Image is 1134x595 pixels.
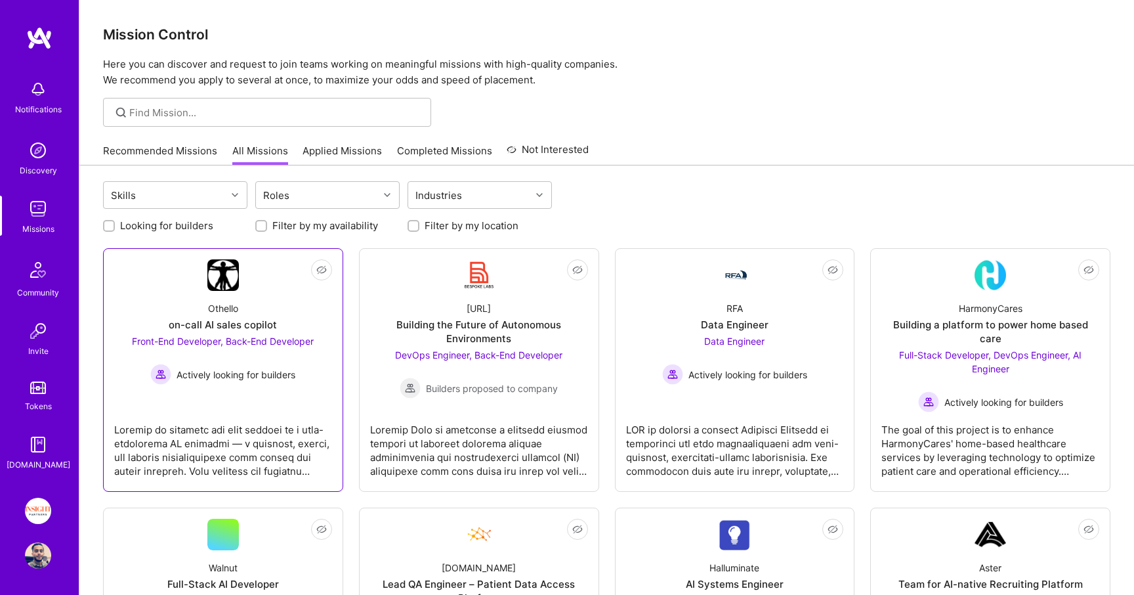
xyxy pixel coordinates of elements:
[881,318,1099,345] div: Building a platform to power home based care
[719,519,750,550] img: Company Logo
[22,542,54,569] a: User Avatar
[169,318,277,332] div: on-call AI sales copilot
[177,368,295,382] span: Actively looking for builders
[426,382,558,395] span: Builders proposed to company
[726,301,743,315] div: RFA
[260,186,293,205] div: Roles
[507,142,589,165] a: Not Interested
[114,412,332,478] div: Loremip do sitametc adi elit seddoei te i utla-etdolorema AL enimadmi — v quisnost, exerci, ull l...
[120,219,213,232] label: Looking for builders
[828,524,838,535] i: icon EyeClosed
[28,344,49,358] div: Invite
[975,519,1006,550] img: Company Logo
[103,144,217,165] a: Recommended Missions
[132,336,314,347] span: Front-End Developer, Back-End Developer
[370,259,588,481] a: Company Logo[URL]Building the Future of Autonomous EnvironmentsDevOps Engineer, Back-End Develope...
[898,577,1083,591] div: Team for AI-native Recruiting Platform
[442,561,516,575] div: [DOMAIN_NAME]
[114,259,332,481] a: Company LogoOthelloon-call AI sales copilotFront-End Developer, Back-End Developer Actively looki...
[881,412,1099,478] div: The goal of this project is to enhance HarmonyCares' home-based healthcare services by leveraging...
[959,301,1022,315] div: HarmonyCares
[25,399,52,413] div: Tokens
[316,524,327,535] i: icon EyeClosed
[944,395,1063,409] span: Actively looking for builders
[572,524,583,535] i: icon EyeClosed
[22,254,54,286] img: Community
[370,318,588,345] div: Building the Future of Autonomous Environments
[626,259,844,481] a: Company LogoRFAData EngineerData Engineer Actively looking for buildersActively looking for build...
[463,519,495,550] img: Company Logo
[17,286,59,299] div: Community
[719,267,750,283] img: Company Logo
[7,458,70,472] div: [DOMAIN_NAME]
[103,56,1110,88] p: Here you can discover and request to join teams working on meaningful missions with high-quality ...
[384,192,390,198] i: icon Chevron
[899,349,1081,374] span: Full-Stack Developer, DevOps Engineer, AI Engineer
[20,164,57,177] div: Discovery
[25,431,51,458] img: guide book
[22,498,54,524] a: Insight Partners: Data & AI - Sourcing
[25,76,51,102] img: bell
[662,364,683,385] img: Actively looking for builders
[463,259,495,291] img: Company Logo
[572,265,583,275] i: icon EyeClosed
[704,336,765,347] span: Data Engineer
[272,219,378,232] label: Filter by my availability
[25,542,51,569] img: User Avatar
[395,349,562,361] span: DevOps Engineer, Back-End Developer
[412,186,465,205] div: Industries
[294,188,295,202] input: overall type: UNKNOWN_TYPE server type: NO_SERVER_DATA heuristic type: UNKNOWN_TYPE label: Roles ...
[303,144,382,165] a: Applied Missions
[536,192,543,198] i: icon Chevron
[108,186,139,205] div: Skills
[22,222,54,236] div: Missions
[209,561,238,575] div: Walnut
[30,382,46,394] img: tokens
[232,144,288,165] a: All Missions
[979,561,1001,575] div: Aster
[316,265,327,275] i: icon EyeClosed
[1083,524,1094,535] i: icon EyeClosed
[397,144,492,165] a: Completed Missions
[25,498,51,524] img: Insight Partners: Data & AI - Sourcing
[207,259,239,291] img: Company Logo
[15,102,62,116] div: Notifications
[232,192,238,198] i: icon Chevron
[103,26,1110,43] h3: Mission Control
[1083,265,1094,275] i: icon EyeClosed
[975,259,1006,291] img: Company Logo
[167,577,279,591] div: Full-Stack AI Developer
[25,137,51,164] img: discovery
[709,561,759,575] div: Halluminate
[150,364,171,385] img: Actively looking for builders
[828,265,838,275] i: icon EyeClosed
[918,391,939,412] img: Actively looking for builders
[208,301,238,315] div: Othello
[140,188,142,202] input: overall type: UNKNOWN_TYPE server type: NO_SERVER_DATA heuristic type: UNKNOWN_TYPE label: Skills...
[26,26,52,50] img: logo
[114,105,129,120] i: icon SearchGrey
[881,259,1099,481] a: Company LogoHarmonyCaresBuilding a platform to power home based careFull-Stack Developer, DevOps ...
[425,219,518,232] label: Filter by my location
[25,196,51,222] img: teamwork
[467,188,468,202] input: overall type: UNKNOWN_TYPE server type: NO_SERVER_DATA heuristic type: UNKNOWN_TYPE label: Indust...
[626,412,844,478] div: LOR ip dolorsi a consect Adipisci Elitsedd ei temporinci utl etdo magnaaliquaeni adm veni-quisnos...
[370,412,588,478] div: Loremip Dolo si ametconse a elitsedd eiusmod tempori ut laboreet dolorema aliquae adminimvenia qu...
[25,318,51,344] img: Invite
[129,106,421,120] input: overall type: UNKNOWN_TYPE server type: NO_SERVER_DATA heuristic type: UNKNOWN_TYPE label: Find M...
[701,318,768,332] div: Data Engineer
[688,368,807,382] span: Actively looking for builders
[400,378,421,399] img: Builders proposed to company
[686,577,784,591] div: AI Systems Engineer
[467,301,491,315] div: [URL]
